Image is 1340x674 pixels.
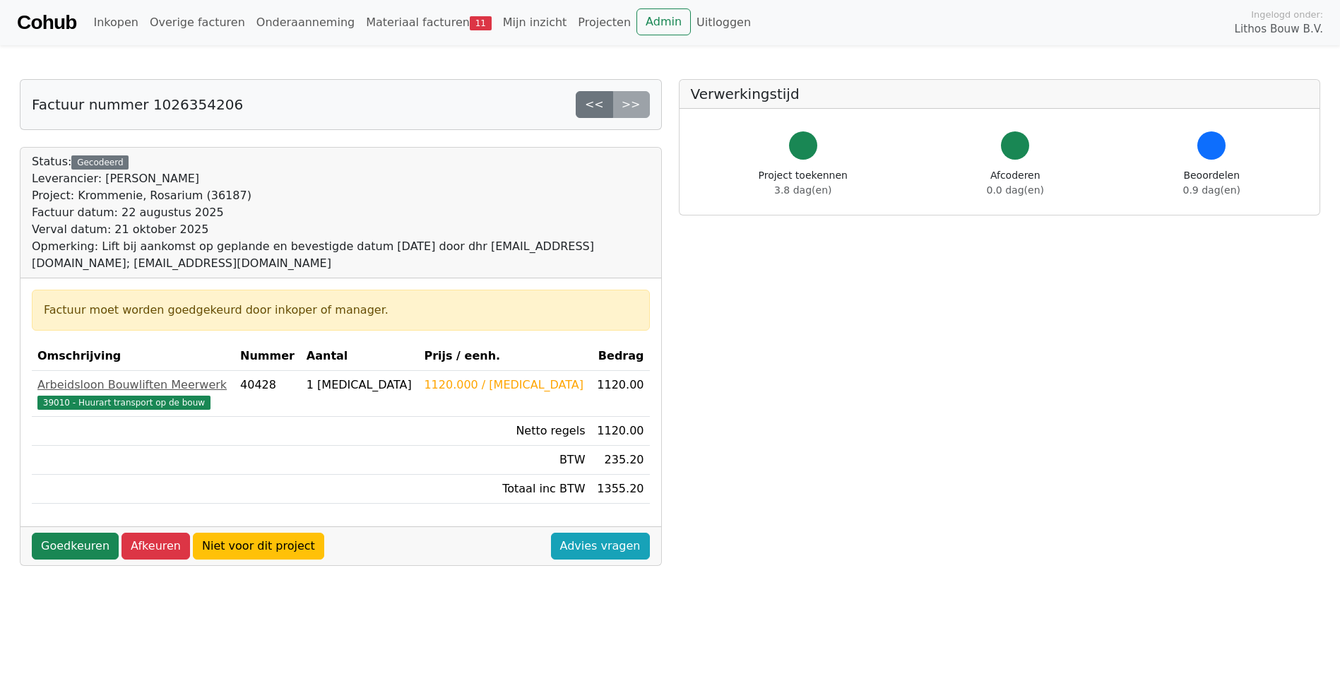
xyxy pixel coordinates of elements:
a: Afkeuren [121,533,190,560]
div: Project: Krommenie, Rosarium (36187) [32,187,650,204]
th: Bedrag [591,342,649,371]
a: Overige facturen [144,8,251,37]
div: Status: [32,153,650,272]
th: Aantal [301,342,419,371]
div: Factuur moet worden goedgekeurd door inkoper of manager. [44,302,638,319]
td: BTW [418,446,591,475]
a: Mijn inzicht [497,8,573,37]
a: Arbeidsloon Bouwliften Meerwerk39010 - Huurart transport op de bouw [37,377,229,410]
th: Nummer [235,342,301,371]
td: 1120.00 [591,417,649,446]
td: 40428 [235,371,301,417]
span: 11 [470,16,492,30]
div: Leverancier: [PERSON_NAME] [32,170,650,187]
div: Gecodeerd [71,155,129,170]
a: Inkopen [88,8,143,37]
a: Cohub [17,6,76,40]
td: 1355.20 [591,475,649,504]
h5: Factuur nummer 1026354206 [32,96,243,113]
a: Niet voor dit project [193,533,324,560]
span: 3.8 dag(en) [774,184,831,196]
td: Totaal inc BTW [418,475,591,504]
a: << [576,91,613,118]
th: Prijs / eenh. [418,342,591,371]
td: 235.20 [591,446,649,475]
div: Beoordelen [1183,168,1240,198]
a: Projecten [572,8,636,37]
div: Factuur datum: 22 augustus 2025 [32,204,650,221]
a: Onderaanneming [251,8,360,37]
span: 0.0 dag(en) [987,184,1044,196]
a: Uitloggen [691,8,757,37]
div: Afcoderen [987,168,1044,198]
div: Verval datum: 21 oktober 2025 [32,221,650,238]
a: Goedkeuren [32,533,119,560]
span: Ingelogd onder: [1251,8,1323,21]
div: 1120.000 / [MEDICAL_DATA] [424,377,585,394]
span: Lithos Bouw B.V. [1235,21,1323,37]
a: Advies vragen [551,533,650,560]
td: Netto regels [418,417,591,446]
h5: Verwerkingstijd [691,85,1309,102]
div: 1 [MEDICAL_DATA] [307,377,413,394]
div: Project toekennen [759,168,848,198]
a: Admin [636,8,691,35]
td: 1120.00 [591,371,649,417]
div: Opmerking: Lift bij aankomst op geplande en bevestigde datum [DATE] door dhr [EMAIL_ADDRESS][DOMA... [32,238,650,272]
a: Materiaal facturen11 [360,8,497,37]
span: 0.9 dag(en) [1183,184,1240,196]
th: Omschrijving [32,342,235,371]
span: 39010 - Huurart transport op de bouw [37,396,211,410]
div: Arbeidsloon Bouwliften Meerwerk [37,377,229,394]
